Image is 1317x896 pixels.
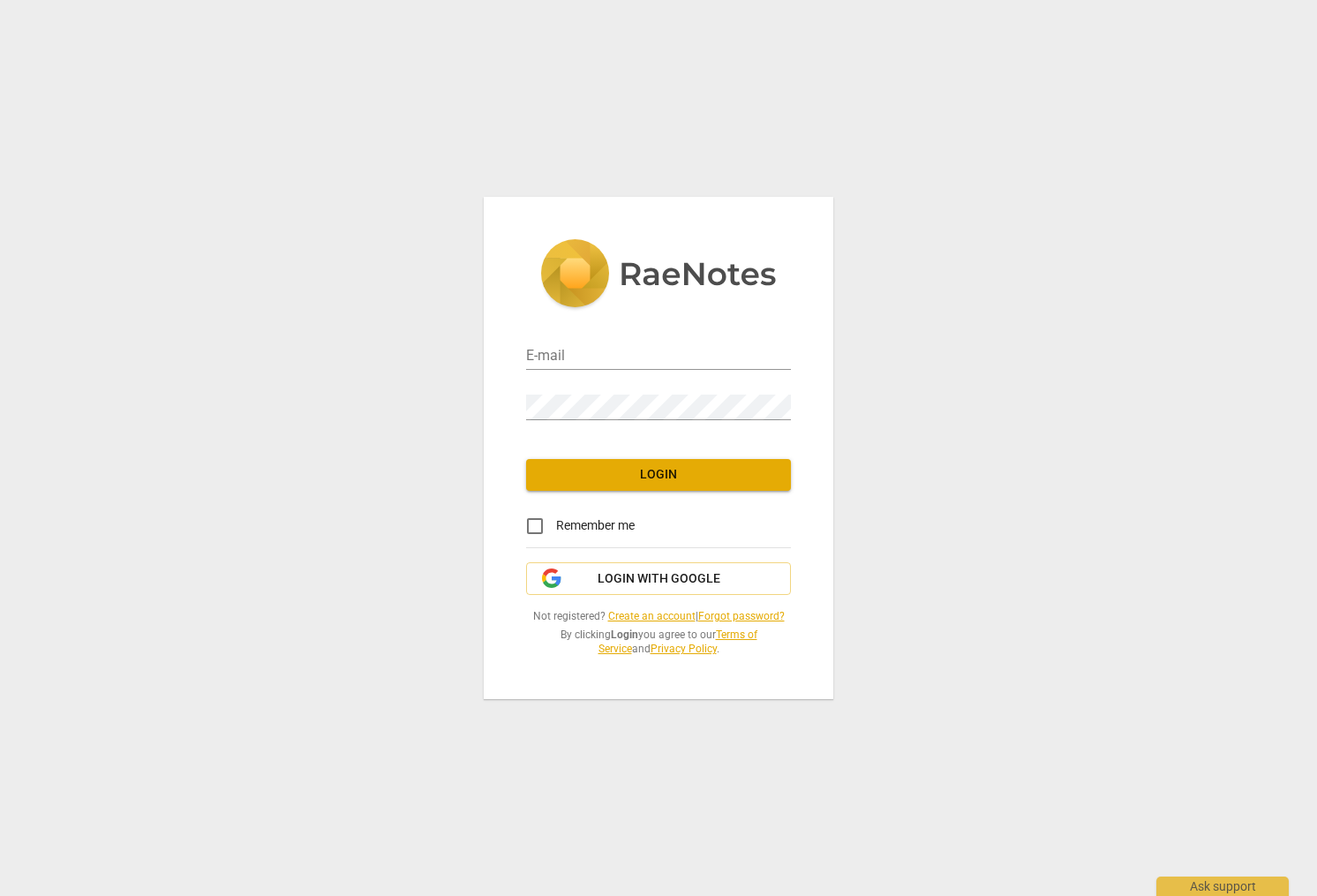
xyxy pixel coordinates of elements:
a: Terms of Service [598,629,757,656]
button: Login [526,459,791,491]
img: 5ac2273c67554f335776073100b6d88f.svg [540,239,777,312]
button: Login with Google [526,562,791,596]
span: Not registered? | [526,609,791,624]
span: Remember me [556,516,635,535]
b: Login [611,629,638,641]
a: Forgot password? [698,610,785,622]
div: Ask support [1156,877,1289,896]
a: Create an account [608,610,696,622]
span: Login [540,466,777,484]
span: By clicking you agree to our and . [526,628,791,657]
a: Privacy Policy [651,643,717,655]
span: Login with Google [598,570,720,588]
